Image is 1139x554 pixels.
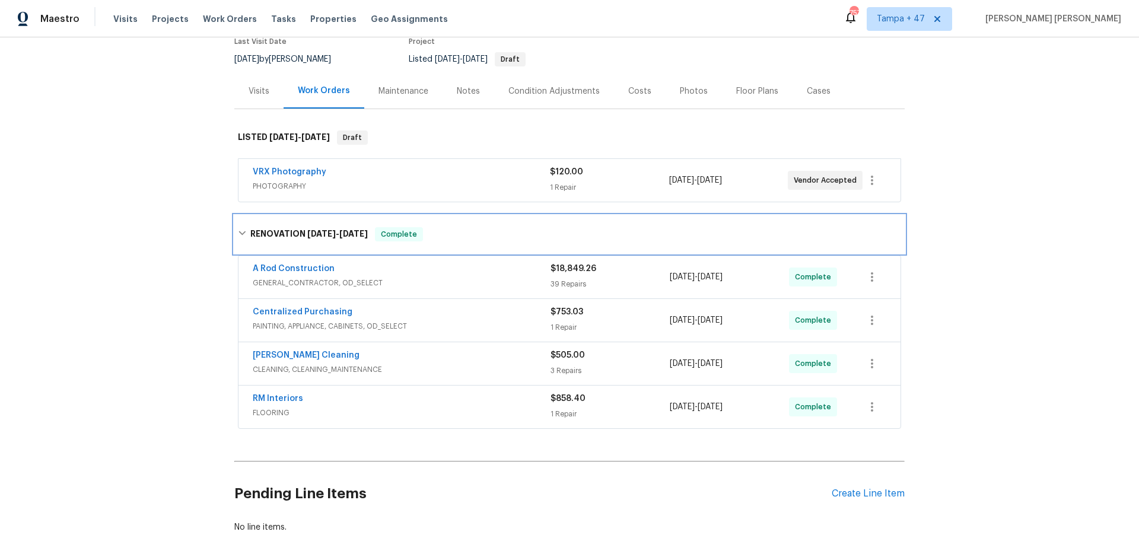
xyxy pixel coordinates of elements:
span: [DATE] [670,403,695,411]
span: [DATE] [463,55,488,63]
span: Draft [338,132,367,144]
span: Project [409,38,435,45]
span: PAINTING, APPLIANCE, CABINETS, OD_SELECT [253,320,551,332]
div: Cases [807,85,831,97]
div: 1 Repair [551,321,670,333]
span: [DATE] [670,316,695,324]
span: [DATE] [698,316,723,324]
span: [DATE] [670,359,695,368]
span: $858.40 [551,394,586,403]
h6: LISTED [238,130,330,145]
span: - [670,271,723,283]
span: - [669,174,722,186]
div: 39 Repairs [551,278,670,290]
span: Work Orders [203,13,257,25]
span: $18,849.26 [551,265,596,273]
span: Tampa + 47 [877,13,925,25]
span: $120.00 [550,168,583,176]
span: Complete [795,314,836,326]
span: Vendor Accepted [794,174,861,186]
span: CLEANING, CLEANING_MAINTENANCE [253,364,551,375]
span: [DATE] [307,230,336,238]
a: Centralized Purchasing [253,308,352,316]
span: Properties [310,13,357,25]
span: Complete [795,401,836,413]
span: Visits [113,13,138,25]
span: - [269,133,330,141]
div: 757 [850,7,858,19]
span: [DATE] [435,55,460,63]
a: A Rod Construction [253,265,335,273]
span: Complete [795,271,836,283]
span: [DATE] [698,273,723,281]
span: - [670,314,723,326]
div: Maintenance [378,85,428,97]
div: Visits [249,85,269,97]
div: Floor Plans [736,85,778,97]
span: Listed [409,55,526,63]
span: PHOTOGRAPHY [253,180,550,192]
h2: Pending Line Items [234,466,832,521]
span: [DATE] [698,359,723,368]
span: [DATE] [669,176,694,184]
a: VRX Photography [253,168,326,176]
span: - [307,230,368,238]
a: RM Interiors [253,394,303,403]
div: 1 Repair [550,182,669,193]
div: RENOVATION [DATE]-[DATE]Complete [234,215,905,253]
span: [DATE] [234,55,259,63]
span: [DATE] [697,176,722,184]
div: No line items. [234,521,905,533]
span: Geo Assignments [371,13,448,25]
div: Costs [628,85,651,97]
div: by [PERSON_NAME] [234,52,345,66]
span: - [435,55,488,63]
span: - [670,401,723,413]
span: - [670,358,723,370]
span: $505.00 [551,351,585,359]
div: 3 Repairs [551,365,670,377]
span: [PERSON_NAME] [PERSON_NAME] [981,13,1121,25]
span: Projects [152,13,189,25]
span: Maestro [40,13,79,25]
span: [DATE] [339,230,368,238]
div: 1 Repair [551,408,670,420]
span: Draft [496,56,524,63]
div: Notes [457,85,480,97]
h6: RENOVATION [250,227,368,241]
span: Complete [795,358,836,370]
div: LISTED [DATE]-[DATE]Draft [234,119,905,157]
div: Condition Adjustments [508,85,600,97]
a: [PERSON_NAME] Cleaning [253,351,359,359]
span: FLOORING [253,407,551,419]
span: $753.03 [551,308,583,316]
div: Work Orders [298,85,350,97]
span: [DATE] [269,133,298,141]
span: [DATE] [670,273,695,281]
span: GENERAL_CONTRACTOR, OD_SELECT [253,277,551,289]
div: Create Line Item [832,488,905,499]
span: [DATE] [698,403,723,411]
span: Last Visit Date [234,38,287,45]
span: Complete [376,228,422,240]
span: [DATE] [301,133,330,141]
div: Photos [680,85,708,97]
span: Tasks [271,15,296,23]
